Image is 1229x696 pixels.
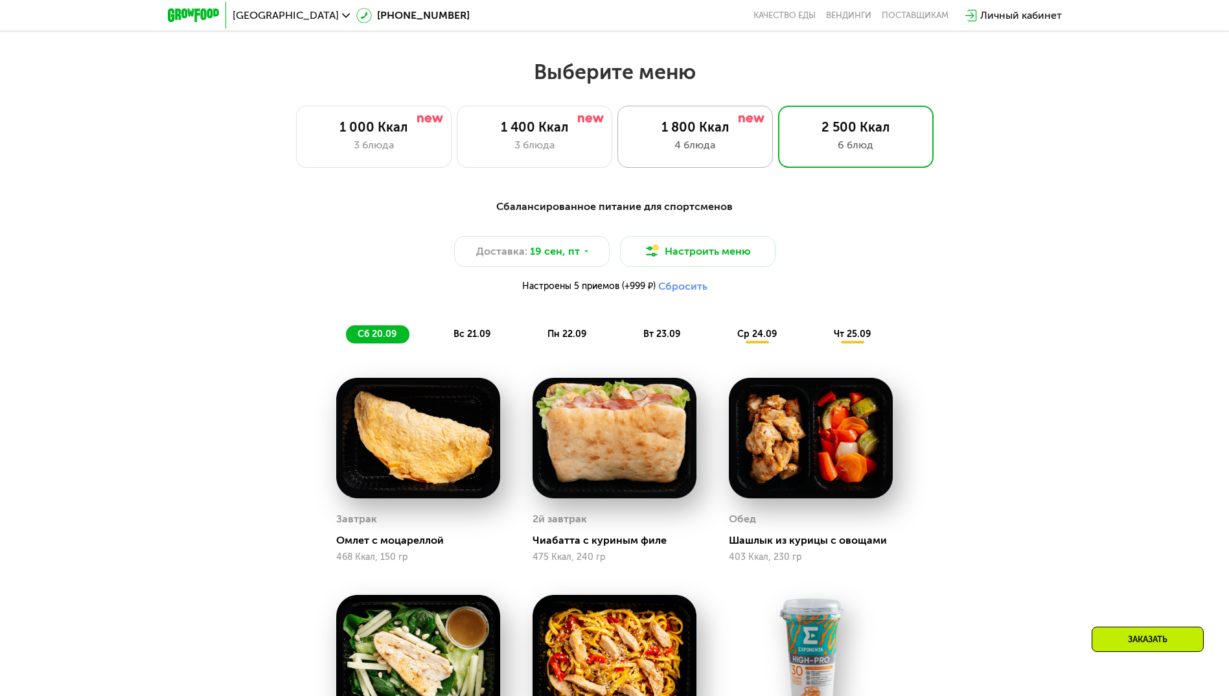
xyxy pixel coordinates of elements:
button: Настроить меню [620,236,775,267]
div: 2 500 Ккал [792,119,920,135]
button: Сбросить [658,280,707,293]
div: поставщикам [882,10,948,21]
span: чт 25.09 [834,329,871,340]
div: 3 блюда [470,137,599,153]
div: Омлет с моцареллой [336,534,511,547]
span: 19 сен, пт [530,244,580,259]
div: Обед [729,509,756,529]
div: 468 Ккал, 150 гр [336,552,500,563]
div: Заказать [1092,627,1204,652]
div: 475 Ккал, 240 гр [533,552,696,563]
div: 403 Ккал, 230 гр [729,552,893,563]
span: вт 23.09 [643,329,680,340]
div: 3 блюда [310,137,438,153]
a: [PHONE_NUMBER] [356,8,470,23]
div: 1 400 Ккал [470,119,599,135]
div: 1 000 Ккал [310,119,438,135]
div: 1 800 Ккал [631,119,759,135]
div: Чиабатта с куриным филе [533,534,707,547]
div: 4 блюда [631,137,759,153]
div: Сбалансированное питание для спортсменов [231,199,998,215]
span: Настроены 5 приемов (+999 ₽) [522,282,656,291]
a: Качество еды [753,10,816,21]
div: 6 блюд [792,137,920,153]
span: пн 22.09 [547,329,586,340]
h2: Выберите меню [41,59,1188,85]
span: вс 21.09 [454,329,490,340]
span: Доставка: [476,244,527,259]
span: сб 20.09 [358,329,396,340]
div: Личный кабинет [980,8,1062,23]
span: ср 24.09 [737,329,777,340]
a: Вендинги [826,10,871,21]
div: Шашлык из курицы с овощами [729,534,903,547]
div: Завтрак [336,509,377,529]
div: 2й завтрак [533,509,587,529]
span: [GEOGRAPHIC_DATA] [233,10,339,21]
